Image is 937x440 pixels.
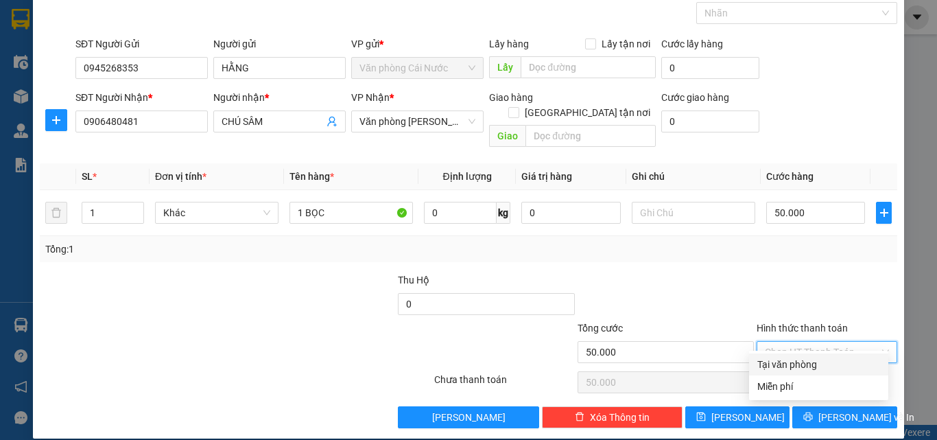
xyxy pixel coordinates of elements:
label: Cước lấy hàng [661,38,723,49]
span: plus [877,207,891,218]
div: Người gửi [213,36,346,51]
div: SĐT Người Nhận [75,90,208,105]
input: 0 [521,202,620,224]
th: Ghi chú [626,163,761,190]
span: Văn phòng Cái Nước [359,58,475,78]
input: Dọc đường [525,125,656,147]
span: Văn phòng Hồ Chí Minh [359,111,475,132]
b: [PERSON_NAME] [79,9,194,26]
button: printer[PERSON_NAME] và In [792,406,897,428]
span: Định lượng [442,171,491,182]
span: Giao hàng [489,92,533,103]
span: delete [575,412,584,423]
span: save [696,412,706,423]
button: delete [45,202,67,224]
span: [PERSON_NAME] [711,410,785,425]
span: user-add [327,116,337,127]
span: Thu Hộ [398,275,429,286]
span: environment [79,33,90,44]
span: Khác [163,202,270,223]
span: SL [82,171,93,182]
div: Miễn phí [757,379,880,394]
span: Tổng cước [578,323,623,334]
span: Giao [489,125,525,147]
div: Tại văn phòng [757,357,880,372]
span: Tên hàng [289,171,334,182]
span: Lấy tận nơi [596,36,656,51]
span: [PERSON_NAME] và In [818,410,914,425]
span: Lấy [489,56,521,78]
label: Hình thức thanh toán [757,323,848,334]
li: 02839.63.63.63 [6,47,261,65]
b: GỬI : Văn phòng Cái Nước [6,86,230,108]
button: plus [45,109,67,131]
span: VP Nhận [351,92,390,103]
button: deleteXóa Thông tin [542,406,683,428]
button: [PERSON_NAME] [398,406,538,428]
div: VP gửi [351,36,484,51]
input: Ghi Chú [632,202,755,224]
input: Cước lấy hàng [661,57,759,79]
button: save[PERSON_NAME] [685,406,790,428]
li: 85 [PERSON_NAME] [6,30,261,47]
span: [GEOGRAPHIC_DATA] tận nơi [519,105,656,120]
span: kg [497,202,510,224]
div: SĐT Người Gửi [75,36,208,51]
div: Tổng: 1 [45,242,363,257]
input: Cước giao hàng [661,111,759,132]
button: plus [876,202,892,224]
span: plus [46,115,67,126]
div: Người nhận [213,90,346,105]
span: Giá trị hàng [521,171,572,182]
span: Lấy hàng [489,38,529,49]
span: Cước hàng [766,171,814,182]
input: Dọc đường [521,56,656,78]
label: Cước giao hàng [661,92,729,103]
input: VD: Bàn, Ghế [289,202,413,224]
span: phone [79,50,90,61]
div: Chưa thanh toán [433,372,576,396]
span: Đơn vị tính [155,171,206,182]
span: printer [803,412,813,423]
span: [PERSON_NAME] [432,410,506,425]
span: Xóa Thông tin [590,410,650,425]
